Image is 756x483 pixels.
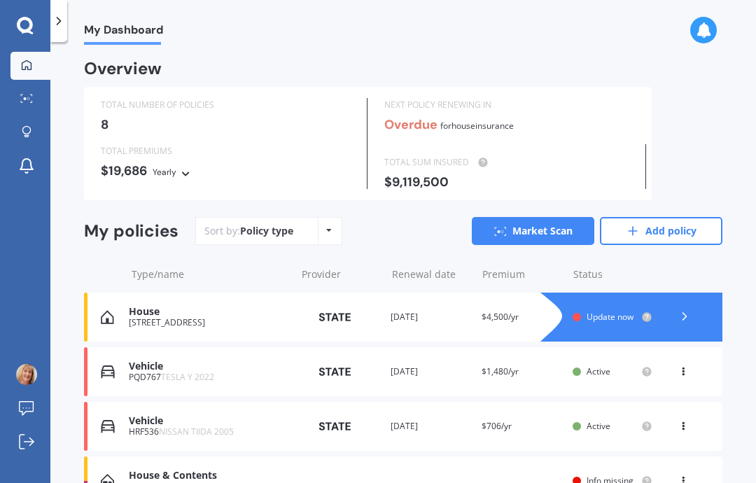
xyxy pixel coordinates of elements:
[300,414,370,439] img: State
[101,310,114,324] img: House
[392,267,471,281] div: Renewal date
[101,98,350,112] div: TOTAL NUMBER OF POLICIES
[240,224,293,238] div: Policy type
[84,221,178,241] div: My policies
[161,371,214,383] span: TESLA Y 2022
[129,306,288,318] div: House
[16,364,37,385] img: picture
[391,310,470,324] div: [DATE]
[129,372,288,382] div: PQD767
[159,426,234,437] span: NISSAN TIIDA 2005
[101,164,350,179] div: $19,686
[204,224,293,238] div: Sort by:
[101,144,350,158] div: TOTAL PREMIUMS
[391,365,470,379] div: [DATE]
[101,118,350,132] div: 8
[587,311,633,323] span: Update now
[300,304,370,330] img: State
[129,360,288,372] div: Vehicle
[391,419,470,433] div: [DATE]
[482,420,512,432] span: $706/yr
[129,318,288,328] div: [STREET_ADDRESS]
[153,165,176,179] div: Yearly
[384,98,634,112] div: NEXT POLICY RENEWING IN
[482,311,519,323] span: $4,500/yr
[84,62,162,76] div: Overview
[482,365,519,377] span: $1,480/yr
[129,415,288,427] div: Vehicle
[300,359,370,384] img: State
[384,155,633,169] div: TOTAL SUM INSURED
[600,217,722,245] a: Add policy
[132,267,290,281] div: Type/name
[472,217,594,245] a: Market Scan
[302,267,381,281] div: Provider
[101,419,115,433] img: Vehicle
[384,116,437,133] b: Overdue
[587,365,610,377] span: Active
[573,267,652,281] div: Status
[129,427,288,437] div: HRF536
[101,365,115,379] img: Vehicle
[129,470,288,482] div: House & Contents
[587,420,610,432] span: Active
[440,120,514,132] span: for House insurance
[384,175,633,189] div: $9,119,500
[84,23,163,42] span: My Dashboard
[482,267,561,281] div: Premium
